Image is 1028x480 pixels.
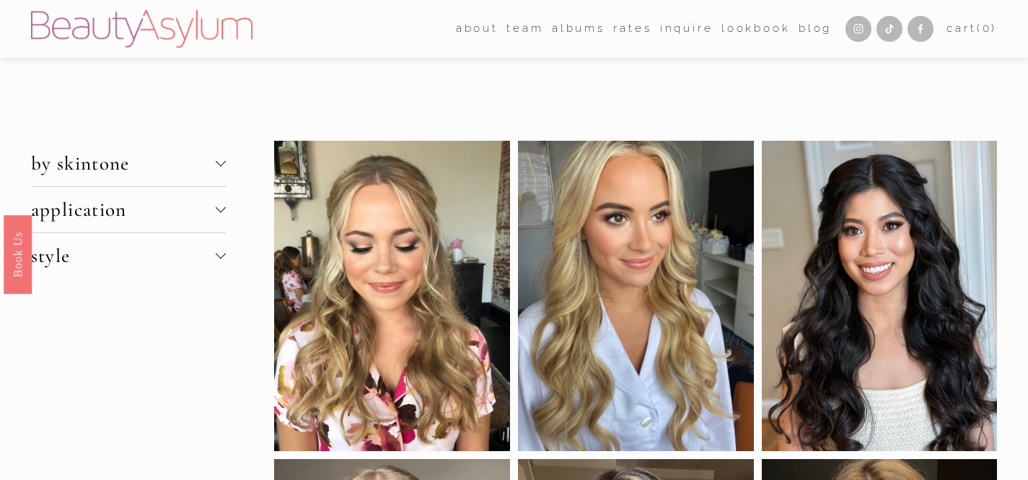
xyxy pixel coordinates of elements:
[613,18,651,40] a: Rates
[721,18,791,40] a: Lookbook
[977,22,997,35] span: ( )
[845,16,871,42] a: Instagram
[660,18,713,40] a: Inquire
[946,19,997,39] a: 0 items in cart
[31,244,216,268] span: style
[552,18,605,40] a: albums
[799,18,832,40] a: Blog
[456,19,498,39] span: about
[31,187,226,232] button: application
[877,16,902,42] a: TikTok
[31,141,226,186] button: by skintone
[31,198,216,222] span: application
[4,214,32,293] a: Book Us
[31,233,226,279] button: style
[456,18,498,40] a: folder dropdown
[983,22,992,35] span: 0
[908,16,933,42] a: Facebook
[31,10,252,48] img: Beauty Asylum | Bridal Hair &amp; Makeup Charlotte &amp; Atlanta
[31,152,216,175] span: by skintone
[506,19,543,39] span: team
[506,18,543,40] a: folder dropdown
